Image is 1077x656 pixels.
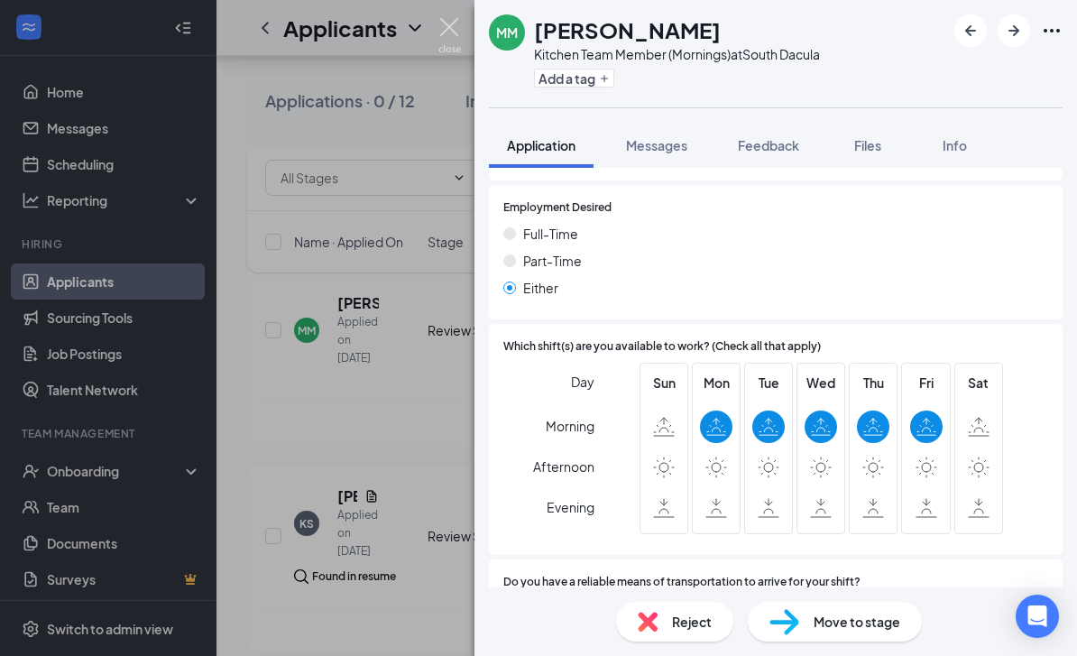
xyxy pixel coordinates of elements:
span: Day [571,372,594,392]
span: Thu [857,373,889,393]
span: Feedback [738,137,799,153]
span: Mon [700,373,732,393]
span: Morning [546,410,594,442]
span: Reject [672,612,712,632]
span: Do you have a reliable means of transportation to arrive for your shift? [503,574,861,591]
button: ArrowLeftNew [954,14,987,47]
span: Fri [910,373,943,393]
button: ArrowRight [998,14,1030,47]
span: Messages [626,137,687,153]
div: Kitchen Team Member (Mornings) at South Dacula [534,45,820,63]
div: MM [496,23,518,42]
button: PlusAdd a tag [534,69,614,88]
span: Part-Time [523,251,582,271]
span: Evening [547,491,594,523]
span: Files [854,137,881,153]
span: Either [523,278,558,298]
div: Open Intercom Messenger [1016,595,1059,638]
svg: Plus [599,73,610,84]
h1: [PERSON_NAME] [534,14,721,45]
span: Employment Desired [503,199,612,217]
span: Application [507,137,575,153]
span: Move to stage [814,612,900,632]
svg: Ellipses [1041,20,1063,42]
span: Wed [805,373,837,393]
span: Full-Time [523,224,578,244]
span: Which shift(s) are you available to work? (Check all that apply) [503,338,821,356]
span: Afternoon [533,450,594,483]
svg: ArrowRight [1003,20,1025,42]
span: Sat [962,373,995,393]
span: Sun [648,373,680,393]
span: Tue [752,373,785,393]
span: Info [943,137,967,153]
svg: ArrowLeftNew [960,20,981,42]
